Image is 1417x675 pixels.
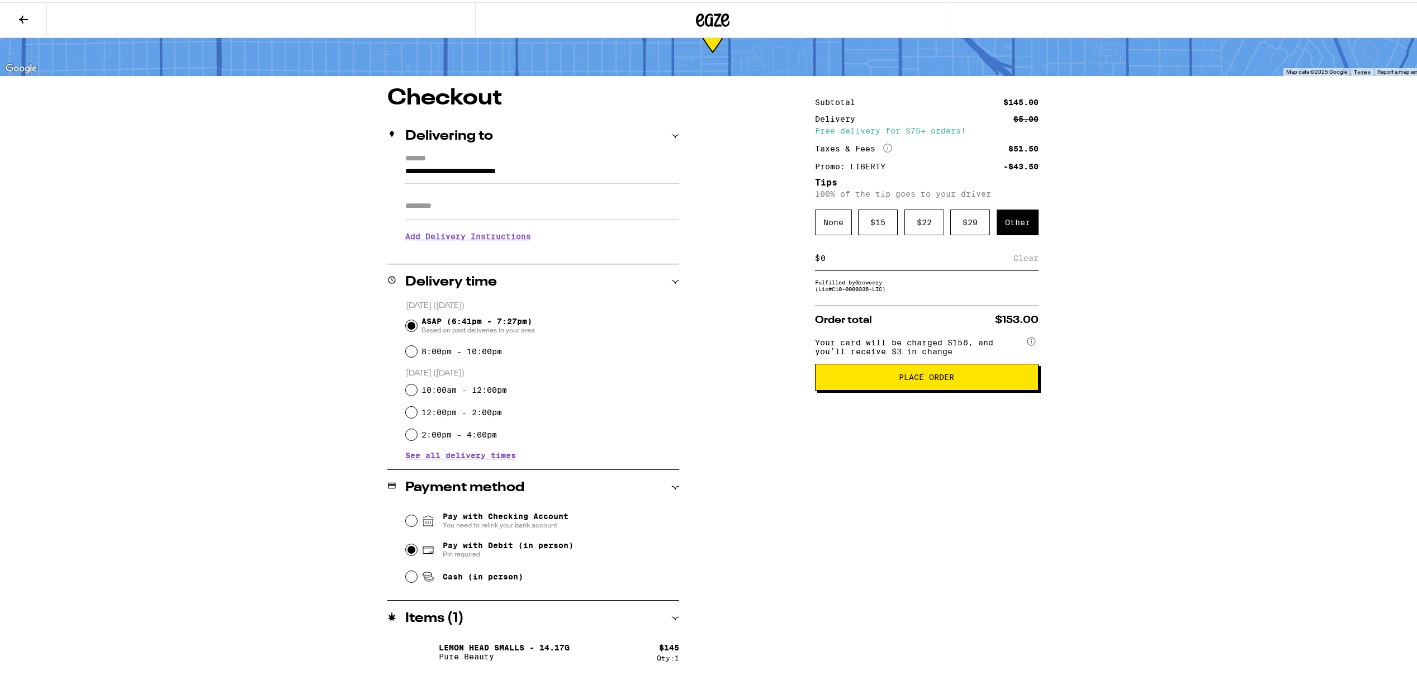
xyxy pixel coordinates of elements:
span: ASAP (6:41pm - 7:27pm) [421,315,535,332]
div: $5.00 [1013,113,1039,121]
h2: Delivering to [405,127,493,141]
div: $51.50 [1008,142,1039,150]
div: Taxes & Fees [815,141,892,151]
span: Place Order [899,371,954,379]
div: $145.00 [1003,96,1039,104]
div: -$43.50 [1003,160,1039,168]
a: Open this area in Google Maps (opens a new window) [3,59,40,74]
div: Fulfilled by Growcery (Lic# C10-0000336-LIC ) [815,277,1039,290]
h2: Payment method [405,479,524,492]
div: Subtotal [815,96,863,104]
span: Order total [815,313,872,323]
span: Pin required [443,548,574,557]
div: Free delivery for $75+ orders! [815,125,1039,132]
p: Pure Beauty [439,650,570,659]
span: Pay with Checking Account [443,510,568,527]
p: We'll contact you at [PHONE_NUMBER] when we arrive [405,247,679,256]
p: Lemon Head Smalls - 14.17g [439,641,570,650]
div: Other [997,207,1039,233]
span: Hi. Need any help? [7,8,80,17]
label: 8:00pm - 10:00pm [421,345,502,354]
h5: Tips [815,176,1039,185]
p: [DATE] ([DATE]) [406,298,679,309]
div: Qty: 1 [657,652,679,659]
div: None [815,207,852,233]
span: Your card will be charged $156, and you’ll receive $3 in change [815,332,1025,354]
div: 47-93 min [698,17,728,59]
div: $ 145 [659,641,679,650]
label: 12:00pm - 2:00pm [421,406,502,415]
span: Based on past deliveries in your area [421,324,535,332]
div: $ 29 [950,207,990,233]
h2: Items ( 1 ) [405,610,464,623]
a: Terms [1354,66,1371,73]
div: Promo: LIBERTY [815,160,893,168]
div: $ 22 [904,207,944,233]
span: Pay with Debit (in person) [443,539,574,548]
img: Google [3,59,40,74]
div: $ 15 [858,207,898,233]
button: See all delivery times [405,449,516,457]
span: $153.00 [995,313,1039,323]
h1: Checkout [387,85,679,107]
h3: Add Delivery Instructions [405,221,679,247]
img: Lemon Head Smalls - 14.17g [405,634,437,666]
label: 2:00pm - 4:00pm [421,428,497,437]
div: Delivery [815,113,863,121]
span: Cash (in person) [443,570,523,579]
button: Place Order [815,362,1039,388]
input: 0 [820,251,1013,261]
span: Map data ©2025 Google [1286,66,1347,73]
label: 10:00am - 12:00pm [421,383,507,392]
h2: Delivery time [405,273,497,287]
span: You need to relink your bank account [443,519,568,527]
div: $ [815,244,820,268]
div: Clear [1013,244,1039,268]
p: 100% of the tip goes to your driver [815,187,1039,196]
p: [DATE] ([DATE]) [406,366,679,377]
